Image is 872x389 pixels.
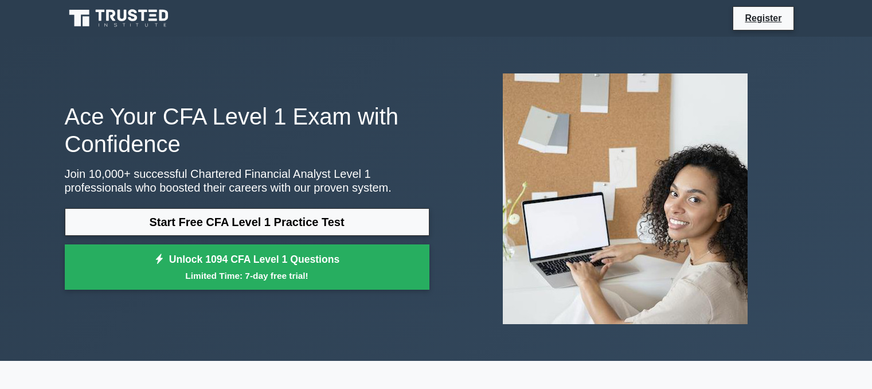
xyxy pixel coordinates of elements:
p: Join 10,000+ successful Chartered Financial Analyst Level 1 professionals who boosted their caree... [65,167,429,194]
h1: Ace Your CFA Level 1 Exam with Confidence [65,103,429,158]
small: Limited Time: 7-day free trial! [79,269,415,282]
a: Register [738,11,788,25]
a: Start Free CFA Level 1 Practice Test [65,208,429,236]
a: Unlock 1094 CFA Level 1 QuestionsLimited Time: 7-day free trial! [65,244,429,290]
